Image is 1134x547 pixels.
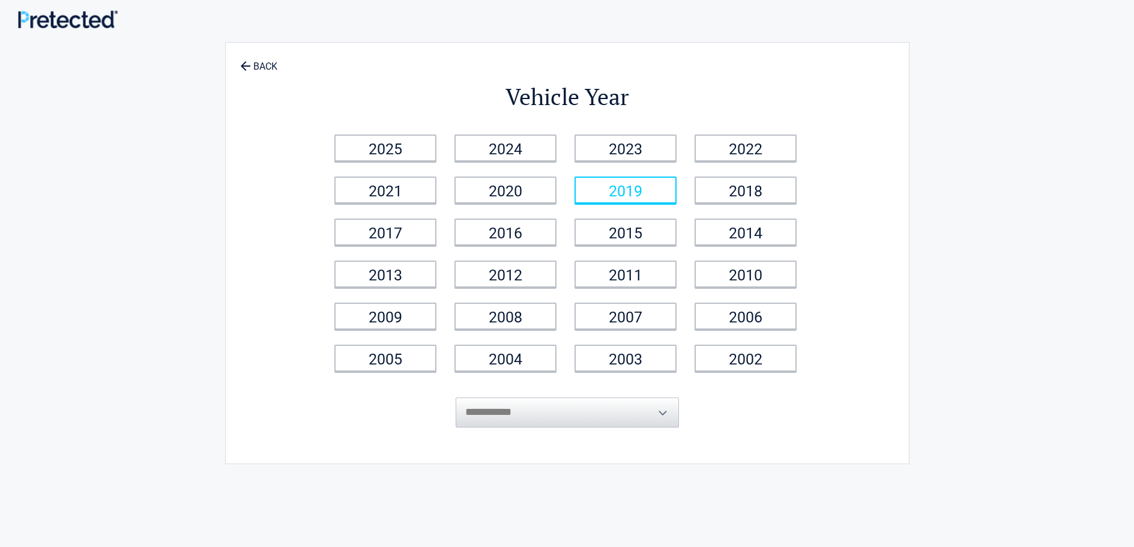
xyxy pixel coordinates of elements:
a: 2007 [575,303,677,330]
a: 2020 [454,177,556,204]
a: 2011 [575,261,677,288]
a: 2022 [695,134,797,162]
a: 2015 [575,219,677,246]
a: 2006 [695,303,797,330]
a: 2003 [575,345,677,372]
img: Main Logo [18,10,118,28]
a: 2016 [454,219,556,246]
a: 2023 [575,134,677,162]
a: 2025 [334,134,436,162]
a: 2013 [334,261,436,288]
h2: Vehicle Year [327,82,807,112]
a: 2024 [454,134,556,162]
a: 2021 [334,177,436,204]
a: 2019 [575,177,677,204]
a: 2018 [695,177,797,204]
a: 2017 [334,219,436,246]
a: 2010 [695,261,797,288]
a: 2002 [695,345,797,372]
a: 2012 [454,261,556,288]
a: 2008 [454,303,556,330]
a: BACK [238,50,280,71]
a: 2005 [334,345,436,372]
a: 2014 [695,219,797,246]
a: 2009 [334,303,436,330]
a: 2004 [454,345,556,372]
